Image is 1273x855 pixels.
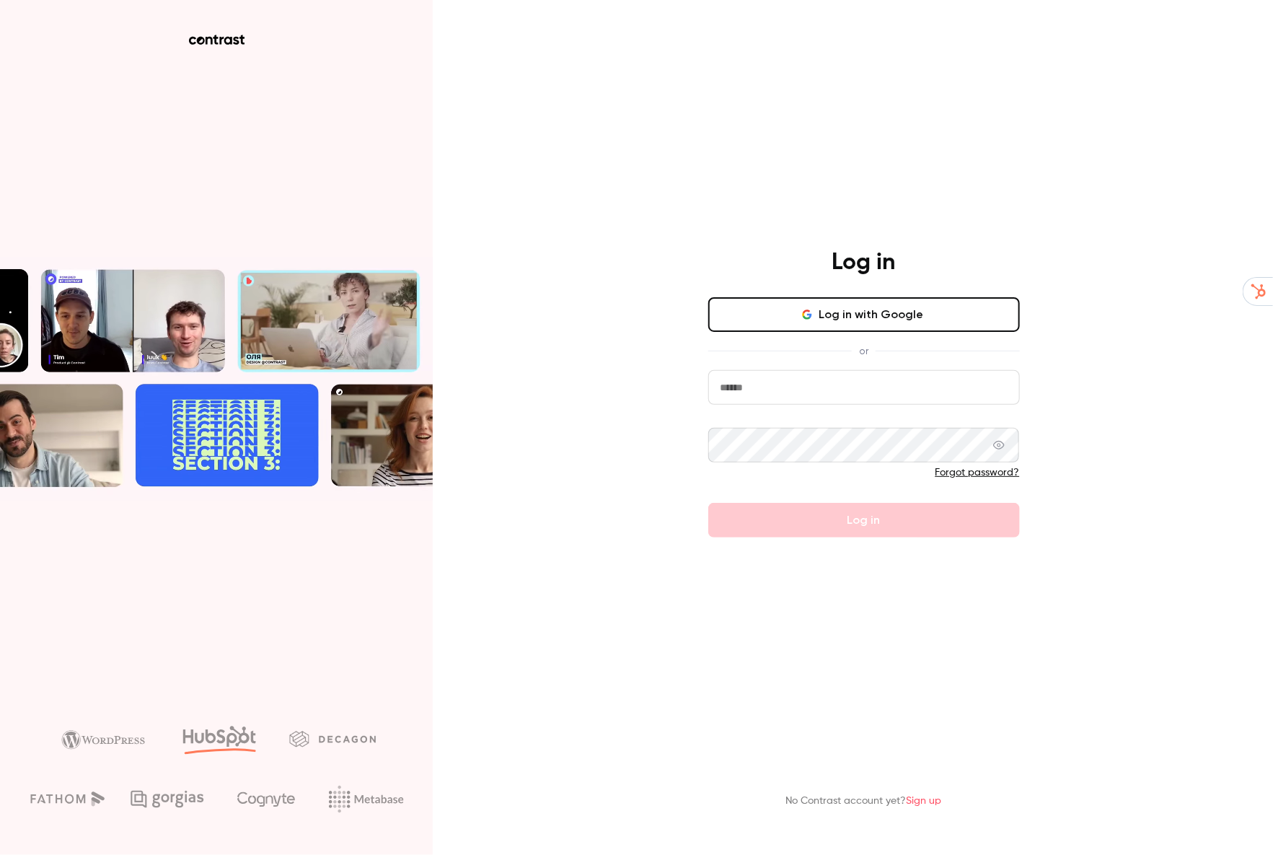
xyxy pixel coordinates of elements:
img: decagon [289,731,376,747]
h4: Log in [832,248,896,277]
a: Sign up [907,796,942,806]
p: No Contrast account yet? [786,794,942,809]
a: Forgot password? [935,468,1020,478]
button: Log in with Google [708,297,1020,332]
span: or [852,343,876,359]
